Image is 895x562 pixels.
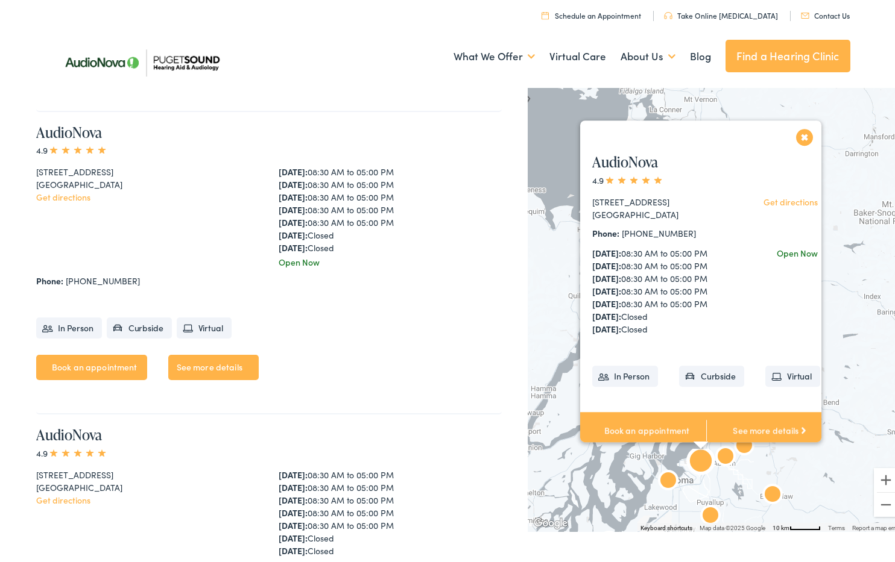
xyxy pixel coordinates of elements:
div: Open Now [777,244,818,257]
strong: [DATE]: [592,244,621,256]
strong: [DATE]: [279,188,308,200]
a: See more details [168,352,259,377]
li: Virtual [765,363,820,384]
strong: [DATE]: [592,307,621,319]
a: Virtual Care [549,31,606,76]
div: [GEOGRAPHIC_DATA] [36,175,260,188]
a: Open this area in Google Maps (opens a new window) [531,513,571,528]
a: Get directions [764,193,818,205]
a: What We Offer [454,31,535,76]
a: Book an appointment [36,352,147,377]
a: Schedule an Appointment [542,7,641,17]
img: utility icon [664,9,672,16]
strong: [DATE]: [279,478,308,490]
strong: [DATE]: [279,516,308,528]
strong: [DATE]: [279,201,308,213]
strong: [DATE]: [592,282,621,294]
a: [PHONE_NUMBER] [66,272,140,284]
a: AudioNova [36,422,102,442]
div: [GEOGRAPHIC_DATA] [36,478,260,491]
div: [STREET_ADDRESS] [36,466,260,478]
strong: [DATE]: [279,213,308,225]
span: 4.9 [36,444,108,456]
div: [STREET_ADDRESS] [592,193,729,205]
strong: [DATE]: [279,239,308,251]
strong: [DATE]: [592,320,621,332]
a: About Us [621,31,675,76]
div: AudioNova [696,499,725,528]
div: AudioNova [686,446,715,475]
img: Google [531,513,571,528]
strong: [DATE]: [279,466,308,478]
div: AudioNova [730,429,759,458]
span: 10 km [773,522,789,528]
strong: [DATE]: [279,542,308,554]
button: Close [794,123,815,145]
span: 4.9 [36,141,108,153]
strong: [DATE]: [592,257,621,269]
div: 08:30 AM to 05:00 PM 08:30 AM to 05:00 PM 08:30 AM to 05:00 PM 08:30 AM to 05:00 PM 08:30 AM to 0... [279,163,502,251]
div: AudioNova [711,440,740,469]
a: Terms (opens in new tab) [828,522,845,528]
button: Keyboard shortcuts [640,521,692,529]
a: Get directions [36,491,90,503]
button: Map Scale: 10 km per 48 pixels [769,520,824,528]
div: 08:30 AM to 05:00 PM 08:30 AM to 05:00 PM 08:30 AM to 05:00 PM 08:30 AM to 05:00 PM 08:30 AM to 0... [592,244,729,333]
strong: Phone: [592,224,619,236]
strong: [DATE]: [279,226,308,238]
li: In Person [36,314,102,336]
a: AudioNova [592,149,658,169]
li: In Person [592,363,658,384]
li: Curbside [679,363,744,384]
div: 08:30 AM to 05:00 PM 08:30 AM to 05:00 PM 08:30 AM to 05:00 PM 08:30 AM to 05:00 PM 08:30 AM to 0... [279,466,502,554]
a: Take Online [MEDICAL_DATA] [664,7,778,17]
strong: Phone: [36,272,63,284]
div: AudioNova [758,478,787,507]
li: Curbside [107,314,172,336]
a: See more details [706,409,832,446]
strong: [DATE]: [279,529,308,541]
strong: [DATE]: [279,491,308,503]
div: AudioNova [595,525,624,554]
div: [GEOGRAPHIC_DATA] [592,205,729,218]
a: Get directions [36,188,90,200]
a: AudioNova [36,119,102,139]
div: Open Now [279,253,502,266]
img: utility icon [801,10,809,16]
div: [STREET_ADDRESS] [36,163,260,175]
span: Map data ©2025 Google [700,522,765,528]
a: Contact Us [801,7,850,17]
strong: [DATE]: [592,295,621,307]
a: Book an appointment [580,409,706,446]
a: Find a Hearing Clinic [726,37,850,69]
a: Blog [690,31,711,76]
li: Virtual [177,314,232,336]
strong: [DATE]: [592,269,621,281]
a: [PHONE_NUMBER] [622,224,696,236]
strong: [DATE]: [279,175,308,187]
strong: [DATE]: [279,504,308,516]
img: utility icon [542,8,549,16]
div: AudioNova [654,464,683,493]
span: 4.9 [592,171,664,183]
strong: [DATE]: [279,163,308,175]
